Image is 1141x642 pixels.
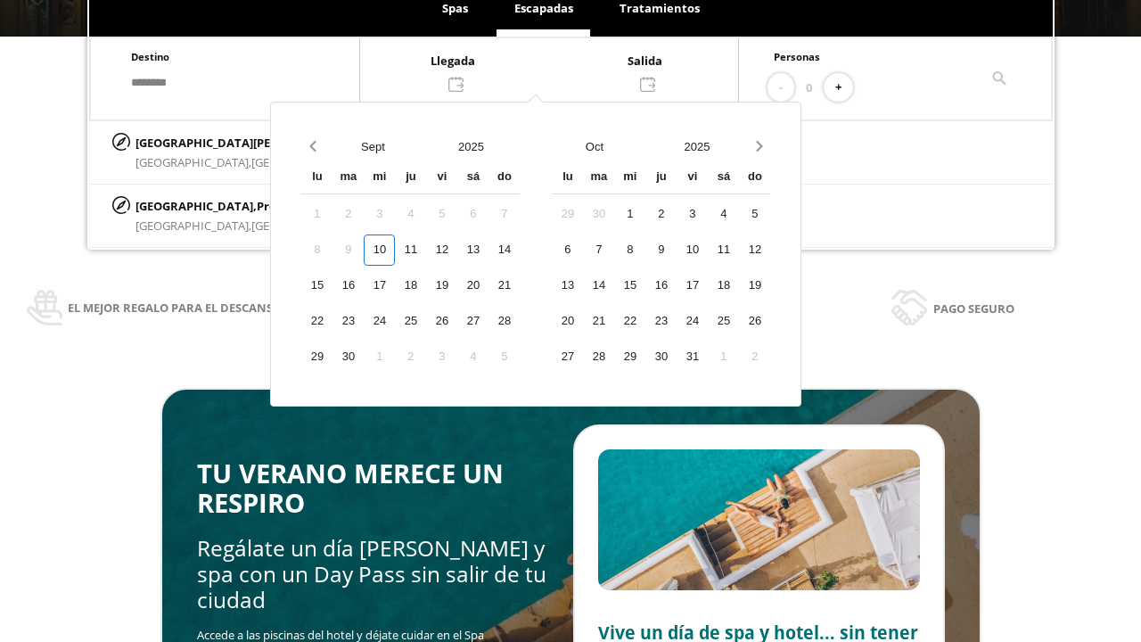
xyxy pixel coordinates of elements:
[543,131,645,162] button: Open months overlay
[645,270,677,301] div: 16
[364,306,395,337] div: 24
[677,270,708,301] div: 17
[488,270,520,301] div: 21
[739,235,770,266] div: 12
[364,270,395,301] div: 17
[301,199,520,373] div: Calendar days
[426,306,457,337] div: 26
[488,162,520,193] div: do
[364,199,395,230] div: 3
[457,306,488,337] div: 27
[301,131,324,162] button: Previous month
[395,342,426,373] div: 2
[301,270,332,301] div: 15
[457,162,488,193] div: sá
[677,235,708,266] div: 10
[583,199,614,230] div: 30
[677,342,708,373] div: 31
[583,270,614,301] div: 14
[135,133,390,152] p: [GEOGRAPHIC_DATA][PERSON_NAME],
[583,162,614,193] div: ma
[324,131,422,162] button: Open months overlay
[135,218,251,234] span: [GEOGRAPHIC_DATA],
[645,199,677,230] div: 2
[677,162,708,193] div: vi
[251,218,365,234] span: [GEOGRAPHIC_DATA]
[131,50,169,63] span: Destino
[332,199,364,230] div: 2
[395,270,426,301] div: 18
[488,342,520,373] div: 5
[614,270,645,301] div: 15
[301,162,332,193] div: lu
[197,456,504,521] span: TU VERANO MERECE UN RESPIRO
[645,342,677,373] div: 30
[332,270,364,301] div: 16
[457,270,488,301] div: 20
[583,342,614,373] div: 28
[708,342,739,373] div: 1
[552,270,583,301] div: 13
[332,235,364,266] div: 9
[708,199,739,230] div: 4
[708,270,739,301] div: 18
[457,235,488,266] div: 13
[614,235,645,266] div: 8
[251,154,365,170] span: [GEOGRAPHIC_DATA]
[739,270,770,301] div: 19
[933,299,1014,318] span: Pago seguro
[135,196,365,216] p: [GEOGRAPHIC_DATA],
[426,199,457,230] div: 5
[824,73,853,103] button: +
[806,78,812,97] span: 0
[583,306,614,337] div: 21
[301,162,520,373] div: Calendar wrapper
[364,342,395,373] div: 1
[395,199,426,230] div: 4
[364,162,395,193] div: mi
[748,131,770,162] button: Next month
[332,306,364,337] div: 23
[422,131,520,162] button: Open years overlay
[552,199,770,373] div: Calendar days
[301,306,332,337] div: 22
[645,131,748,162] button: Open years overlay
[739,306,770,337] div: 26
[645,235,677,266] div: 9
[583,235,614,266] div: 7
[395,235,426,266] div: 11
[488,199,520,230] div: 7
[426,270,457,301] div: 19
[708,306,739,337] div: 25
[395,162,426,193] div: ju
[552,306,583,337] div: 20
[332,342,364,373] div: 30
[426,162,457,193] div: vi
[677,199,708,230] div: 3
[614,342,645,373] div: 29
[708,235,739,266] div: 11
[395,306,426,337] div: 25
[614,199,645,230] div: 1
[552,162,583,193] div: lu
[197,533,546,615] span: Regálate un día [PERSON_NAME] y spa con un Day Pass sin salir de tu ciudad
[645,306,677,337] div: 23
[301,235,332,266] div: 8
[301,342,332,373] div: 29
[488,306,520,337] div: 28
[457,342,488,373] div: 4
[332,162,364,193] div: ma
[739,342,770,373] div: 2
[552,235,583,266] div: 6
[552,162,770,373] div: Calendar wrapper
[135,154,251,170] span: [GEOGRAPHIC_DATA],
[708,162,739,193] div: sá
[426,235,457,266] div: 12
[301,199,332,230] div: 1
[457,199,488,230] div: 6
[426,342,457,373] div: 3
[768,73,794,103] button: -
[774,50,820,63] span: Personas
[598,449,920,590] img: Slide2.BHA6Qswy.webp
[68,298,349,317] span: El mejor regalo para el descanso y la salud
